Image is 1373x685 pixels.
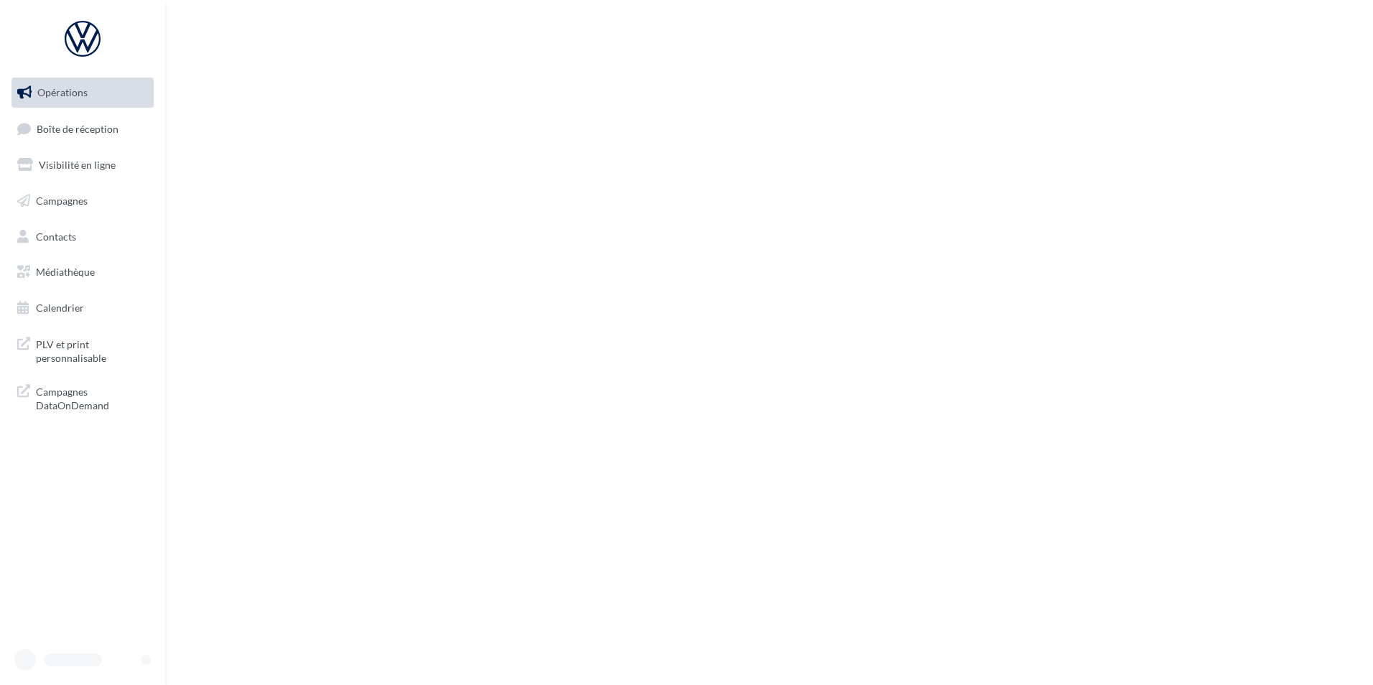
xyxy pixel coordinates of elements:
a: Opérations [9,78,157,108]
span: Opérations [37,86,88,98]
a: Campagnes DataOnDemand [9,376,157,419]
span: Contacts [36,230,76,242]
span: Visibilité en ligne [39,159,116,171]
a: Visibilité en ligne [9,150,157,180]
a: Calendrier [9,293,157,323]
a: Contacts [9,222,157,252]
span: Boîte de réception [37,122,118,134]
a: PLV et print personnalisable [9,329,157,371]
a: Médiathèque [9,257,157,287]
span: PLV et print personnalisable [36,335,148,365]
span: Campagnes DataOnDemand [36,382,148,413]
a: Boîte de réception [9,113,157,144]
a: Campagnes [9,186,157,216]
span: Calendrier [36,302,84,314]
span: Campagnes [36,195,88,207]
span: Médiathèque [36,266,95,278]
